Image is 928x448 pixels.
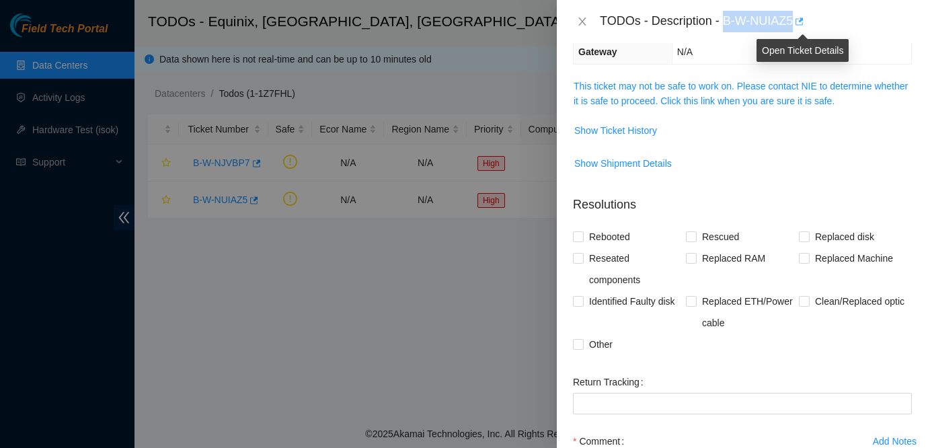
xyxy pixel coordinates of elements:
[697,248,771,269] span: Replaced RAM
[677,46,693,57] span: N/A
[574,153,672,174] button: Show Shipment Details
[573,185,912,214] p: Resolutions
[573,393,912,414] input: Return Tracking
[584,226,635,248] span: Rebooted
[578,46,617,57] span: Gateway
[574,123,657,138] span: Show Ticket History
[757,39,849,62] div: Open Ticket Details
[584,334,618,355] span: Other
[574,81,908,106] a: This ticket may not be safe to work on. Please contact NIE to determine whether it is safe to pro...
[873,437,917,446] div: Add Notes
[584,291,681,312] span: Identified Faulty disk
[810,226,880,248] span: Replaced disk
[810,291,910,312] span: Clean/Replaced optic
[574,120,658,141] button: Show Ticket History
[574,156,672,171] span: Show Shipment Details
[697,226,744,248] span: Rescued
[697,291,799,334] span: Replaced ETH/Power cable
[600,11,912,32] div: TODOs - Description - B-W-NUIAZ5
[573,15,592,28] button: Close
[577,16,588,27] span: close
[584,248,686,291] span: Reseated components
[573,371,649,393] label: Return Tracking
[810,248,898,269] span: Replaced Machine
